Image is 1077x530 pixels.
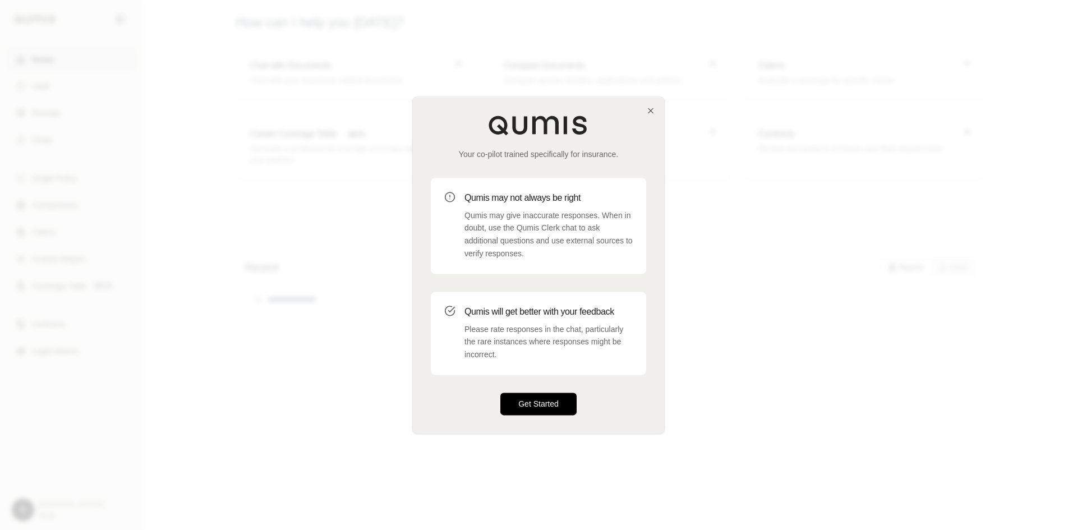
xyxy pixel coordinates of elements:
[464,191,633,205] h3: Qumis may not always be right
[500,393,577,415] button: Get Started
[488,115,589,135] img: Qumis Logo
[431,149,646,160] p: Your co-pilot trained specifically for insurance.
[464,323,633,361] p: Please rate responses in the chat, particularly the rare instances where responses might be incor...
[464,209,633,260] p: Qumis may give inaccurate responses. When in doubt, use the Qumis Clerk chat to ask additional qu...
[464,305,633,319] h3: Qumis will get better with your feedback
